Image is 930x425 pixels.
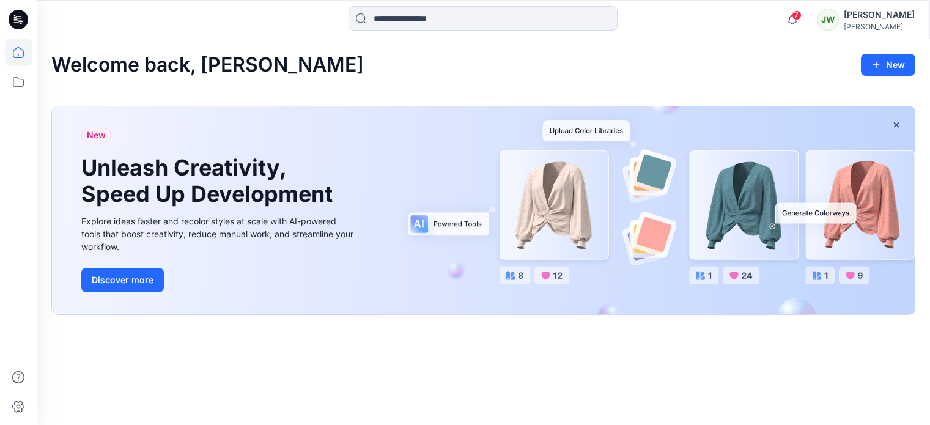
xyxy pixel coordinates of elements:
h1: Unleash Creativity, Speed Up Development [81,155,338,207]
div: [PERSON_NAME] [844,7,915,22]
span: New [87,128,106,142]
div: JW [817,9,839,31]
button: New [861,54,915,76]
span: 7 [792,10,802,20]
button: Discover more [81,268,164,292]
div: [PERSON_NAME] [844,22,915,31]
a: Discover more [81,268,356,292]
h2: Welcome back, [PERSON_NAME] [51,54,364,76]
div: Explore ideas faster and recolor styles at scale with AI-powered tools that boost creativity, red... [81,215,356,253]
